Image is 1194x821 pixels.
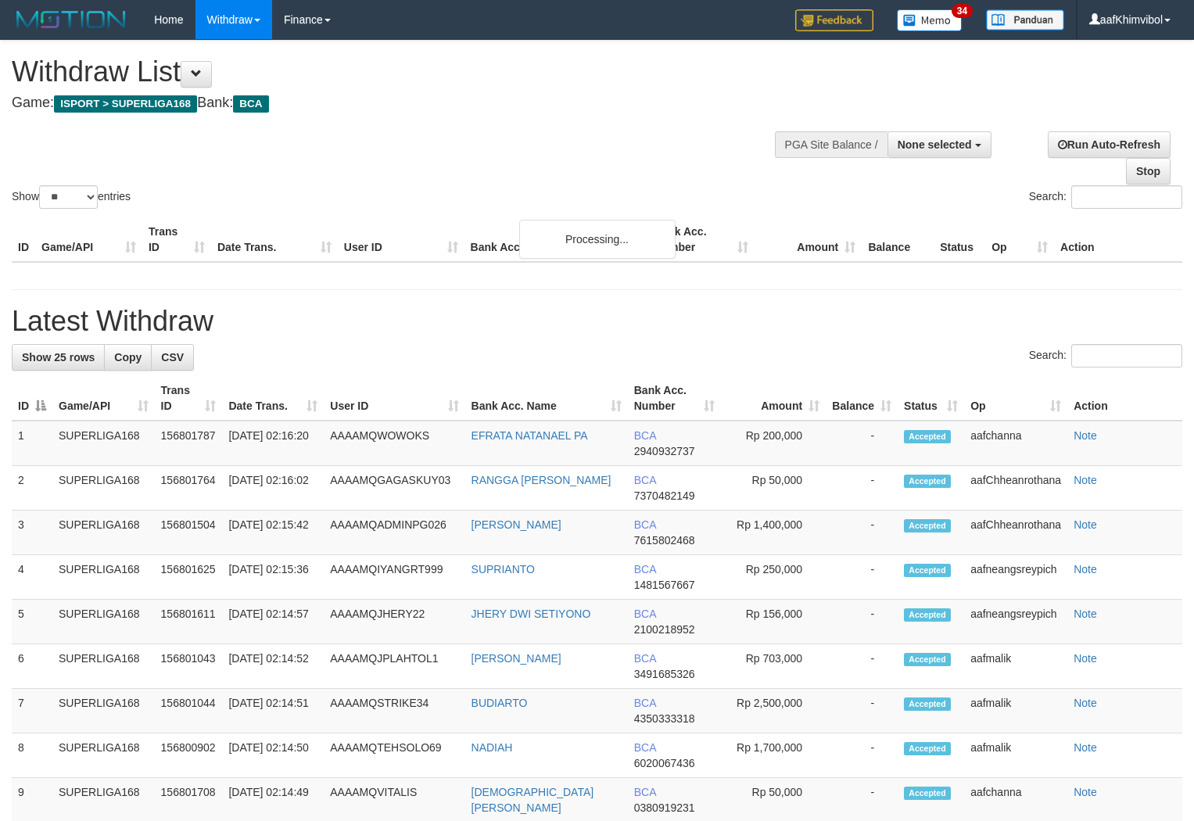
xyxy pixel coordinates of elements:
span: Copy 7370482149 to clipboard [634,489,695,502]
th: User ID: activate to sort column ascending [324,376,464,421]
td: [DATE] 02:15:42 [222,511,324,555]
td: 156801504 [155,511,223,555]
th: Op [985,217,1054,262]
th: Date Trans. [211,217,338,262]
span: Accepted [904,787,951,800]
td: 3 [12,511,52,555]
a: [DEMOGRAPHIC_DATA] [PERSON_NAME] [472,786,594,814]
td: 156801611 [155,600,223,644]
span: BCA [634,741,656,754]
span: 34 [952,4,973,18]
a: Note [1074,608,1097,620]
th: Bank Acc. Number [647,217,755,262]
th: ID [12,217,35,262]
td: AAAAMQTEHSOLO69 [324,733,464,778]
td: 156801787 [155,421,223,466]
span: ISPORT > SUPERLIGA168 [54,95,197,113]
div: Processing... [519,220,676,259]
a: Show 25 rows [12,344,105,371]
td: 156801764 [155,466,223,511]
th: Bank Acc. Number: activate to sort column ascending [628,376,721,421]
span: Accepted [904,697,951,711]
td: AAAAMQIYANGRT999 [324,555,464,600]
h1: Latest Withdraw [12,306,1182,337]
th: Amount: activate to sort column ascending [721,376,826,421]
td: AAAAMQJPLAHTOL1 [324,644,464,689]
th: Date Trans.: activate to sort column ascending [222,376,324,421]
td: 8 [12,733,52,778]
td: 156801044 [155,689,223,733]
td: SUPERLIGA168 [52,689,155,733]
td: [DATE] 02:14:51 [222,689,324,733]
th: Game/API: activate to sort column ascending [52,376,155,421]
span: BCA [634,608,656,620]
th: Game/API [35,217,142,262]
td: aafneangsreypich [964,600,1067,644]
input: Search: [1071,185,1182,209]
h1: Withdraw List [12,56,780,88]
td: [DATE] 02:14:52 [222,644,324,689]
th: Trans ID: activate to sort column ascending [155,376,223,421]
span: BCA [634,474,656,486]
img: Button%20Memo.svg [897,9,963,31]
td: AAAAMQSTRIKE34 [324,689,464,733]
td: - [826,555,898,600]
th: Action [1067,376,1182,421]
td: AAAAMQADMINPG026 [324,511,464,555]
th: Balance [862,217,934,262]
a: Note [1074,563,1097,575]
div: PGA Site Balance / [775,131,887,158]
td: 5 [12,600,52,644]
td: Rp 2,500,000 [721,689,826,733]
span: BCA [634,518,656,531]
span: BCA [233,95,268,113]
th: ID: activate to sort column descending [12,376,52,421]
td: - [826,421,898,466]
td: aafchanna [964,421,1067,466]
td: [DATE] 02:16:02 [222,466,324,511]
td: aafneangsreypich [964,555,1067,600]
span: Copy [114,351,142,364]
span: BCA [634,652,656,665]
label: Search: [1029,185,1182,209]
td: 156801043 [155,644,223,689]
span: Copy 6020067436 to clipboard [634,757,695,769]
td: SUPERLIGA168 [52,644,155,689]
span: Accepted [904,430,951,443]
span: BCA [634,697,656,709]
td: - [826,466,898,511]
span: Accepted [904,653,951,666]
td: aafChheanrothana [964,466,1067,511]
td: [DATE] 02:14:57 [222,600,324,644]
td: Rp 200,000 [721,421,826,466]
input: Search: [1071,344,1182,367]
td: SUPERLIGA168 [52,421,155,466]
button: None selected [887,131,991,158]
span: Accepted [904,564,951,577]
td: 1 [12,421,52,466]
th: User ID [338,217,464,262]
a: SUPRIANTO [472,563,535,575]
td: aafmalik [964,733,1067,778]
span: Copy 7615802468 to clipboard [634,534,695,547]
span: BCA [634,429,656,442]
td: SUPERLIGA168 [52,466,155,511]
a: [PERSON_NAME] [472,518,561,531]
td: aafChheanrothana [964,511,1067,555]
td: aafmalik [964,689,1067,733]
td: Rp 156,000 [721,600,826,644]
span: Accepted [904,475,951,488]
a: BUDIARTO [472,697,528,709]
a: NADIAH [472,741,513,754]
span: BCA [634,563,656,575]
td: AAAAMQWOWOKS [324,421,464,466]
span: Accepted [904,742,951,755]
a: Note [1074,697,1097,709]
td: [DATE] 02:14:50 [222,733,324,778]
select: Showentries [39,185,98,209]
a: Copy [104,344,152,371]
td: Rp 1,400,000 [721,511,826,555]
a: RANGGA [PERSON_NAME] [472,474,611,486]
a: Stop [1126,158,1171,185]
span: Show 25 rows [22,351,95,364]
